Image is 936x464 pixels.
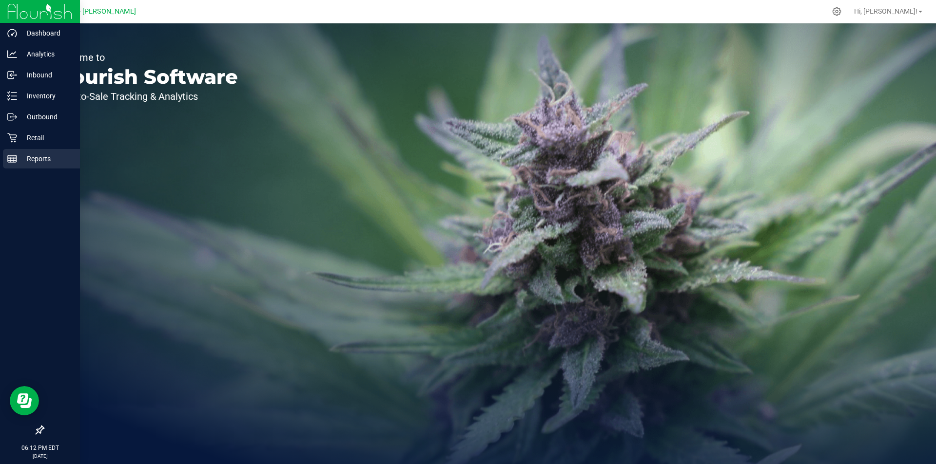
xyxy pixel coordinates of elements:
[53,67,238,87] p: Flourish Software
[4,452,76,460] p: [DATE]
[17,48,76,60] p: Analytics
[854,7,917,15] span: Hi, [PERSON_NAME]!
[63,7,136,16] span: GA4 - [PERSON_NAME]
[53,92,238,101] p: Seed-to-Sale Tracking & Analytics
[17,90,76,102] p: Inventory
[4,444,76,452] p: 06:12 PM EDT
[7,112,17,122] inline-svg: Outbound
[7,91,17,101] inline-svg: Inventory
[53,53,238,62] p: Welcome to
[7,28,17,38] inline-svg: Dashboard
[10,386,39,415] iframe: Resource center
[7,133,17,143] inline-svg: Retail
[17,153,76,165] p: Reports
[7,154,17,164] inline-svg: Reports
[17,111,76,123] p: Outbound
[17,132,76,144] p: Retail
[17,27,76,39] p: Dashboard
[7,49,17,59] inline-svg: Analytics
[17,69,76,81] p: Inbound
[831,7,843,16] div: Manage settings
[7,70,17,80] inline-svg: Inbound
